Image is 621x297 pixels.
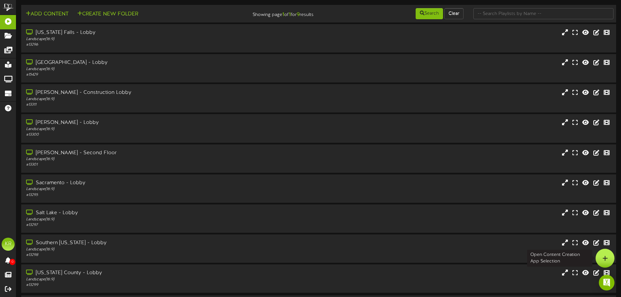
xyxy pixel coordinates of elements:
div: [GEOGRAPHIC_DATA] - Lobby [26,59,264,67]
div: Southern [US_STATE] - Lobby [26,239,264,247]
div: # 13296 [26,42,264,48]
div: # 13298 [26,252,264,258]
div: Landscape ( 16:9 ) [26,277,264,282]
div: Landscape ( 16:9 ) [26,156,264,162]
div: Salt Lake - Lobby [26,209,264,217]
div: # 15429 [26,72,264,78]
span: 0 [9,259,15,265]
div: Sacramento - Lobby [26,179,264,187]
div: # 13300 [26,132,264,138]
div: Landscape ( 16:9 ) [26,67,264,72]
div: [PERSON_NAME] - Second Floor [26,149,264,157]
div: Landscape ( 16:9 ) [26,97,264,102]
div: Showing page of for results [219,7,318,19]
div: Open Intercom Messenger [599,275,614,290]
strong: 9 [297,12,300,18]
input: -- Search Playlists by Name -- [473,8,614,19]
button: Search [416,8,443,19]
div: Landscape ( 16:9 ) [26,217,264,222]
strong: 1 [282,12,284,18]
button: Create New Folder [75,10,140,18]
button: Add Content [24,10,70,18]
div: Landscape ( 16:9 ) [26,126,264,132]
div: [US_STATE] County - Lobby [26,269,264,277]
div: Landscape ( 16:9 ) [26,247,264,252]
div: # 13299 [26,282,264,288]
button: Clear [444,8,464,19]
div: # 13311 [26,102,264,108]
div: [PERSON_NAME] - Construction Lobby [26,89,264,97]
strong: 1 [289,12,291,18]
div: KR [2,238,15,251]
div: [PERSON_NAME] - Lobby [26,119,264,126]
div: # 13297 [26,222,264,228]
div: Landscape ( 16:9 ) [26,186,264,192]
div: Landscape ( 16:9 ) [26,37,264,42]
div: # 13301 [26,162,264,168]
div: # 13295 [26,192,264,198]
div: [US_STATE] Falls - Lobby [26,29,264,37]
